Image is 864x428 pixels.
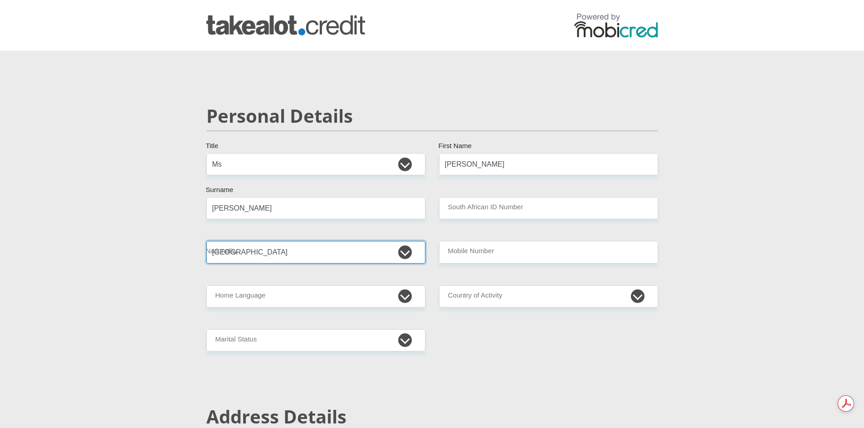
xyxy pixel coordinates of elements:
[206,406,658,428] h2: Address Details
[206,105,658,127] h2: Personal Details
[206,197,425,219] input: Surname
[206,15,365,35] img: takealot_credit logo
[439,241,658,263] input: Contact Number
[439,153,658,175] input: First Name
[574,13,658,38] img: powered by mobicred logo
[439,197,658,219] input: ID Number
